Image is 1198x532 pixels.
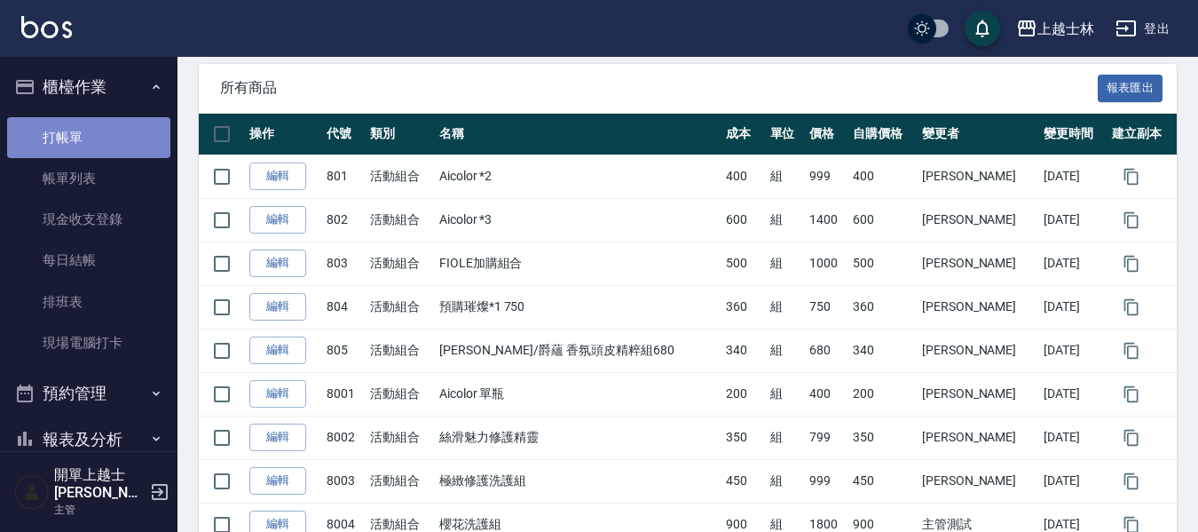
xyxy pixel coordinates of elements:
[721,329,765,372] td: 340
[918,416,1039,459] td: [PERSON_NAME]
[249,380,306,408] a: 編輯
[366,155,435,198] td: 活動組合
[435,329,721,372] td: [PERSON_NAME]/爵蘊 香氛頭皮精粹組680
[435,114,721,155] th: 名稱
[918,198,1039,242] td: [PERSON_NAME]
[805,459,848,503] td: 999
[366,242,435,285] td: 活動組合
[322,198,366,242] td: 802
[7,199,170,240] a: 現金收支登錄
[249,293,306,321] a: 編輯
[766,372,806,416] td: 組
[766,329,806,372] td: 組
[805,285,848,329] td: 750
[435,459,721,503] td: 極緻修護洗護組
[918,459,1039,503] td: [PERSON_NAME]
[918,114,1039,155] th: 變更者
[1108,12,1177,45] button: 登出
[1039,329,1108,372] td: [DATE]
[435,285,721,329] td: 預購璀燦*1 750
[965,11,1000,46] button: save
[805,329,848,372] td: 680
[54,502,145,518] p: 主管
[721,198,765,242] td: 600
[322,285,366,329] td: 804
[322,416,366,459] td: 8002
[249,163,306,190] a: 編輯
[721,459,765,503] td: 450
[249,467,306,495] a: 編輯
[7,282,170,322] a: 排班表
[322,459,366,503] td: 8003
[220,79,1098,97] span: 所有商品
[805,114,848,155] th: 價格
[435,372,721,416] td: Aicolor 單瓶
[766,285,806,329] td: 組
[766,155,806,198] td: 組
[366,372,435,416] td: 活動組合
[366,459,435,503] td: 活動組合
[721,242,765,285] td: 500
[766,459,806,503] td: 組
[249,337,306,364] a: 編輯
[322,372,366,416] td: 8001
[805,198,848,242] td: 1400
[322,155,366,198] td: 801
[848,114,918,155] th: 自購價格
[21,16,72,38] img: Logo
[918,329,1039,372] td: [PERSON_NAME]
[848,329,918,372] td: 340
[366,198,435,242] td: 活動組合
[1039,285,1108,329] td: [DATE]
[249,206,306,234] a: 編輯
[322,114,366,155] th: 代號
[918,285,1039,329] td: [PERSON_NAME]
[1039,459,1108,503] td: [DATE]
[366,416,435,459] td: 活動組合
[805,155,848,198] td: 999
[918,372,1039,416] td: [PERSON_NAME]
[7,322,170,363] a: 現場電腦打卡
[435,198,721,242] td: Aicolor *3
[7,158,170,199] a: 帳單列表
[721,155,765,198] td: 400
[848,198,918,242] td: 600
[1039,155,1108,198] td: [DATE]
[1039,372,1108,416] td: [DATE]
[721,114,765,155] th: 成本
[848,155,918,198] td: 400
[249,424,306,451] a: 編輯
[1039,198,1108,242] td: [DATE]
[1107,114,1177,155] th: 建立副本
[7,370,170,417] button: 預約管理
[245,114,322,155] th: 操作
[366,329,435,372] td: 活動組合
[805,242,848,285] td: 1000
[7,64,170,110] button: 櫃檯作業
[918,242,1039,285] td: [PERSON_NAME]
[721,285,765,329] td: 360
[435,242,721,285] td: FIOLE加購組合
[14,474,50,510] img: Person
[1039,416,1108,459] td: [DATE]
[918,155,1039,198] td: [PERSON_NAME]
[7,417,170,463] button: 報表及分析
[1039,242,1108,285] td: [DATE]
[435,416,721,459] td: 絲滑魅力修護精靈
[1037,18,1094,40] div: 上越士林
[1009,11,1101,47] button: 上越士林
[848,242,918,285] td: 500
[721,372,765,416] td: 200
[848,285,918,329] td: 360
[7,117,170,158] a: 打帳單
[766,198,806,242] td: 組
[766,242,806,285] td: 組
[766,114,806,155] th: 單位
[848,459,918,503] td: 450
[54,466,145,502] h5: 開單上越士[PERSON_NAME]
[1039,114,1108,155] th: 變更時間
[1098,78,1163,95] a: 報表匯出
[1098,75,1163,102] button: 報表匯出
[721,416,765,459] td: 350
[805,416,848,459] td: 799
